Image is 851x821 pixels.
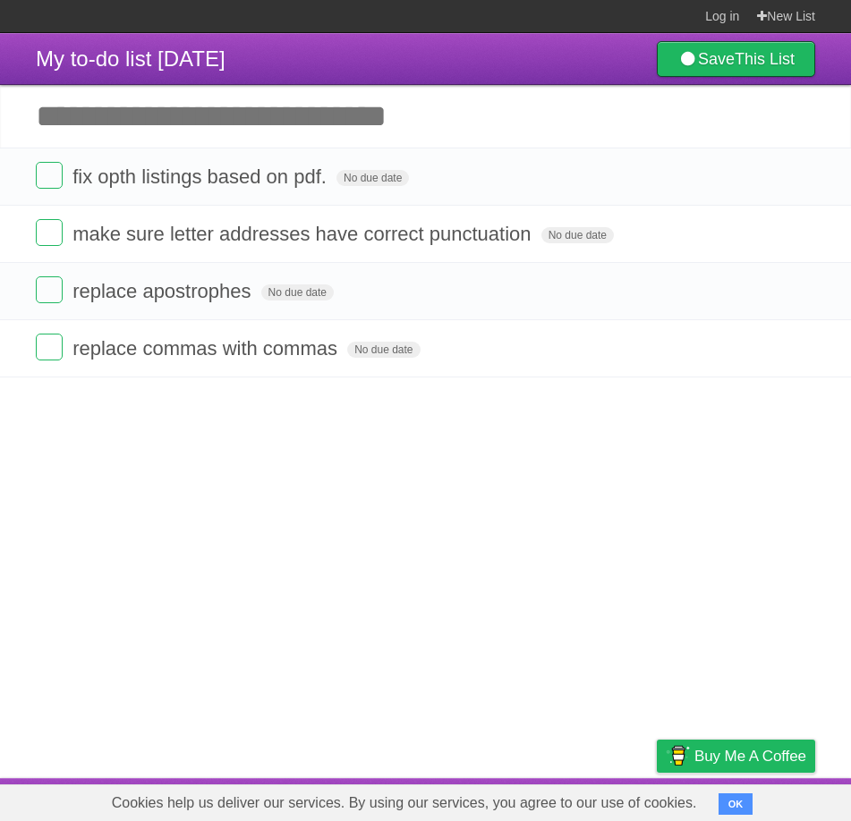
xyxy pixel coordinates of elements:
[702,783,815,817] a: Suggest a feature
[36,276,63,303] label: Done
[36,162,63,189] label: Done
[657,41,815,77] a: SaveThis List
[719,793,753,815] button: OK
[36,47,226,71] span: My to-do list [DATE]
[347,342,420,358] span: No due date
[573,783,612,817] a: Terms
[72,165,331,188] span: fix opth listings based on pdf.
[36,219,63,246] label: Done
[657,740,815,773] a: Buy me a coffee
[72,280,255,302] span: replace apostrophes
[336,170,409,186] span: No due date
[735,50,795,68] b: This List
[94,785,715,821] span: Cookies help us deliver our services. By using our services, you agree to our use of cookies.
[541,227,614,243] span: No due date
[634,783,680,817] a: Privacy
[72,337,342,360] span: replace commas with commas
[419,783,456,817] a: About
[261,284,334,300] span: No due date
[694,741,806,772] span: Buy me a coffee
[666,741,690,771] img: Buy me a coffee
[478,783,550,817] a: Developers
[72,223,535,245] span: make sure letter addresses have correct punctuation
[36,334,63,360] label: Done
